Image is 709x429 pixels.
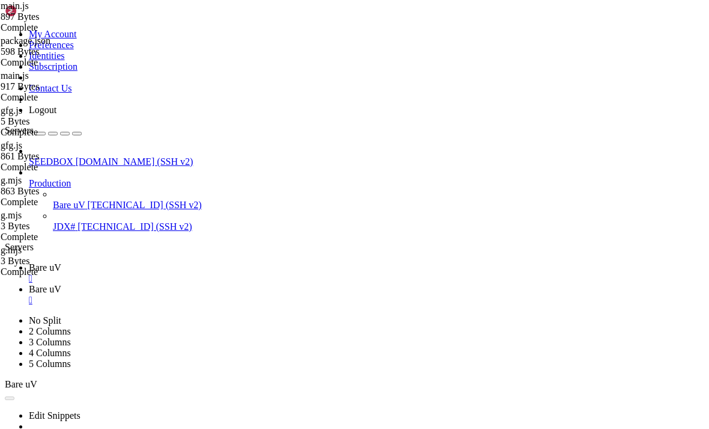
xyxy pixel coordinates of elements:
[1,175,22,185] span: g.mjs
[1,11,121,22] div: 897 Bytes
[1,140,121,162] span: gfg.js
[1,162,121,173] div: Complete
[1,57,121,68] div: Complete
[1,81,121,92] div: 917 Bytes
[1,105,22,116] span: gfg.js
[1,92,121,103] div: Complete
[1,116,121,127] div: 5 Bytes
[1,105,121,127] span: gfg.js
[1,186,121,197] div: 863 Bytes
[1,46,121,57] div: 598 Bytes
[1,151,121,162] div: 861 Bytes
[1,210,121,232] span: g.mjs
[1,35,121,57] span: package.json
[1,1,29,11] span: main.js
[1,267,121,277] div: Complete
[1,175,121,197] span: g.mjs
[1,1,121,22] span: main.js
[1,221,121,232] div: 3 Bytes
[1,197,121,208] div: Complete
[1,127,121,138] div: Complete
[1,22,121,33] div: Complete
[1,70,121,92] span: main.js
[1,210,22,220] span: g.mjs
[1,256,121,267] div: 3 Bytes
[1,35,50,46] span: package.json
[1,70,29,81] span: main.js
[1,140,22,150] span: gfg.js
[1,245,22,255] span: g.mjs
[1,245,121,267] span: g.mjs
[1,232,121,242] div: Complete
